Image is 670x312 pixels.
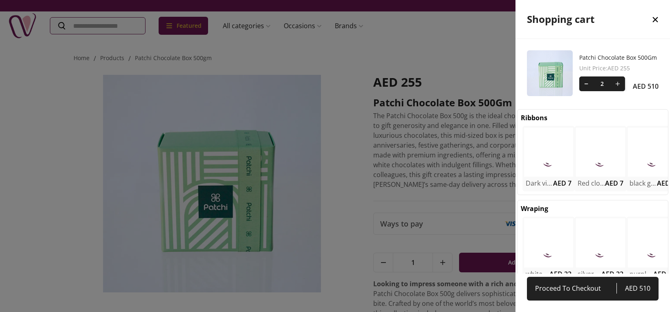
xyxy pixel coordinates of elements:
img: uae-gifts-Dark vintage gift ribbon [524,128,573,177]
span: AED 510 [633,81,659,91]
h2: Dark vintage gift ribbon [526,178,553,188]
div: uae-gifts-white wrappingwhite wrappingAED 22 [522,217,575,282]
span: AED 22 [601,269,623,279]
img: uae-gifts-Red cloth gift ribbons [576,128,625,177]
div: uae-gifts-silver wrappingsilver wrappingAED 22 [574,217,627,282]
h2: Ribbons [521,113,547,123]
span: AED 7 [605,178,623,188]
h2: white wrapping [526,269,549,279]
img: uae-gifts-white wrapping [524,218,573,267]
button: close [641,1,670,38]
a: Proceed To CheckoutAED 510 [527,277,659,301]
h2: Wraping [521,204,548,213]
div: uae-gifts-Dark vintage gift ribbonDark vintage gift ribbonAED 7 [522,126,575,191]
img: uae-gifts-silver wrapping [576,218,625,267]
h2: silver wrapping [578,269,601,279]
span: AED 7 [553,178,571,188]
a: Patchi Chocolate Box 500Gm [579,54,659,62]
span: Unit Price : AED 255 [579,64,659,72]
h2: Red cloth gift ribbons [578,178,605,188]
span: AED 22 [549,269,571,279]
div: uae-gifts-Red cloth gift ribbonsRed cloth gift ribbonsAED 7 [574,126,627,191]
span: 2 [594,76,610,91]
div: Patchi Chocolate Box 500Gm [527,39,659,108]
span: AED 510 [616,283,650,294]
span: Proceed To Checkout [535,283,616,294]
h2: purple wrapping [630,269,653,279]
h2: black gift ribbons [630,178,657,188]
h2: Shopping cart [527,13,594,26]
